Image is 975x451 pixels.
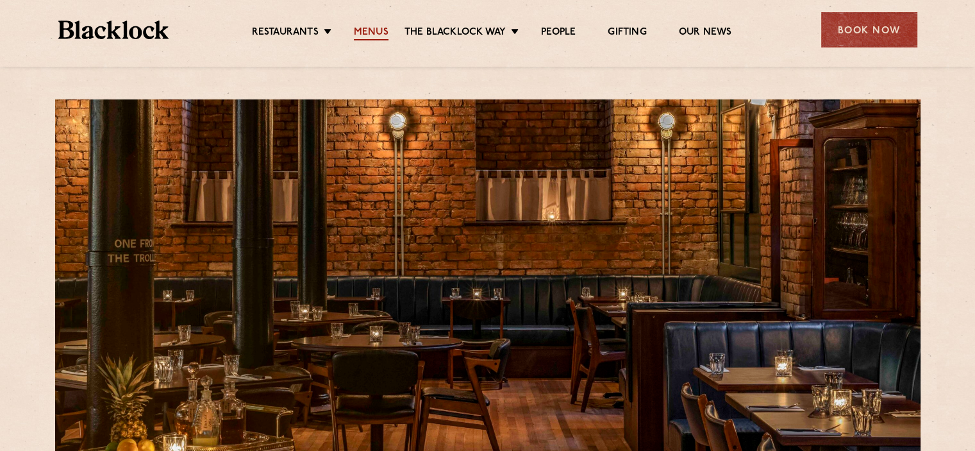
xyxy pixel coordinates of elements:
[252,26,319,40] a: Restaurants
[608,26,646,40] a: Gifting
[541,26,576,40] a: People
[354,26,388,40] a: Menus
[821,12,917,47] div: Book Now
[679,26,732,40] a: Our News
[404,26,506,40] a: The Blacklock Way
[58,21,169,39] img: BL_Textured_Logo-footer-cropped.svg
